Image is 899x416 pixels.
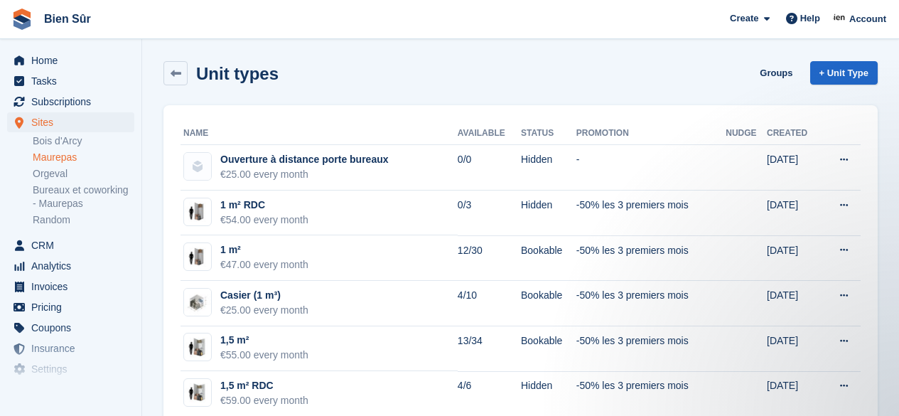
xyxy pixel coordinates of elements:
[31,277,117,297] span: Invoices
[33,213,134,227] a: Random
[521,145,576,191] td: Hidden
[754,61,798,85] a: Groups
[38,7,97,31] a: Bien Sûr
[767,281,821,326] td: [DATE]
[33,134,134,148] a: Bois d'Arcy
[184,153,211,180] img: blank-unit-type-icon-ffbac7b88ba66c5e286b0e438baccc4b9c83835d4c34f86887a83fc20ec27e7b.svg
[7,235,134,255] a: menu
[576,122,726,145] th: Promotion
[31,235,117,255] span: CRM
[220,348,308,363] div: €55.00 every month
[33,167,134,181] a: Orgeval
[726,122,767,145] th: Nudge
[521,326,576,372] td: Bookable
[220,378,308,393] div: 1,5 m² RDC
[7,92,134,112] a: menu
[31,359,117,379] span: Settings
[7,112,134,132] a: menu
[767,122,821,145] th: Created
[7,277,134,297] a: menu
[458,145,521,191] td: 0/0
[7,380,134,400] a: menu
[458,326,521,372] td: 13/34
[458,281,521,326] td: 4/10
[521,281,576,326] td: Bookable
[730,11,758,26] span: Create
[220,333,308,348] div: 1,5 m²
[767,145,821,191] td: [DATE]
[31,112,117,132] span: Sites
[849,12,886,26] span: Account
[220,242,308,257] div: 1 m²
[576,281,726,326] td: -50% les 3 premiers mois
[196,64,279,83] h2: Unit types
[31,318,117,338] span: Coupons
[458,191,521,236] td: 0/3
[184,289,211,316] img: locker%201m3.jpg
[7,359,134,379] a: menu
[576,235,726,281] td: -50% les 3 premiers mois
[576,326,726,372] td: -50% les 3 premiers mois
[31,50,117,70] span: Home
[7,318,134,338] a: menu
[7,50,134,70] a: menu
[31,92,117,112] span: Subscriptions
[576,145,726,191] td: -
[31,380,117,400] span: Capital
[7,71,134,91] a: menu
[767,235,821,281] td: [DATE]
[7,297,134,317] a: menu
[33,183,134,210] a: Bureaux et coworking - Maurepas
[576,191,726,236] td: -50% les 3 premiers mois
[220,213,308,228] div: €54.00 every month
[833,11,847,26] img: Asmaa Habri
[31,256,117,276] span: Analytics
[31,338,117,358] span: Insurance
[800,11,820,26] span: Help
[7,256,134,276] a: menu
[31,71,117,91] span: Tasks
[181,122,458,145] th: Name
[220,167,389,182] div: €25.00 every month
[767,191,821,236] td: [DATE]
[521,191,576,236] td: Hidden
[220,288,308,303] div: Casier (1 m³)
[184,383,211,403] img: box-1,5m2.jpg
[521,122,576,145] th: Status
[184,247,211,267] img: box-1m2.jpg
[220,303,308,318] div: €25.00 every month
[184,337,211,358] img: box-1,5m2.jpg
[31,297,117,317] span: Pricing
[767,326,821,372] td: [DATE]
[7,338,134,358] a: menu
[810,61,878,85] a: + Unit Type
[458,122,521,145] th: Available
[220,198,308,213] div: 1 m² RDC
[458,235,521,281] td: 12/30
[220,152,389,167] div: Ouverture à distance porte bureaux
[33,151,134,164] a: Maurepas
[220,393,308,408] div: €59.00 every month
[184,201,211,222] img: box-1m2.jpg
[220,257,308,272] div: €47.00 every month
[11,9,33,30] img: stora-icon-8386f47178a22dfd0bd8f6a31ec36ba5ce8667c1dd55bd0f319d3a0aa187defe.svg
[521,235,576,281] td: Bookable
